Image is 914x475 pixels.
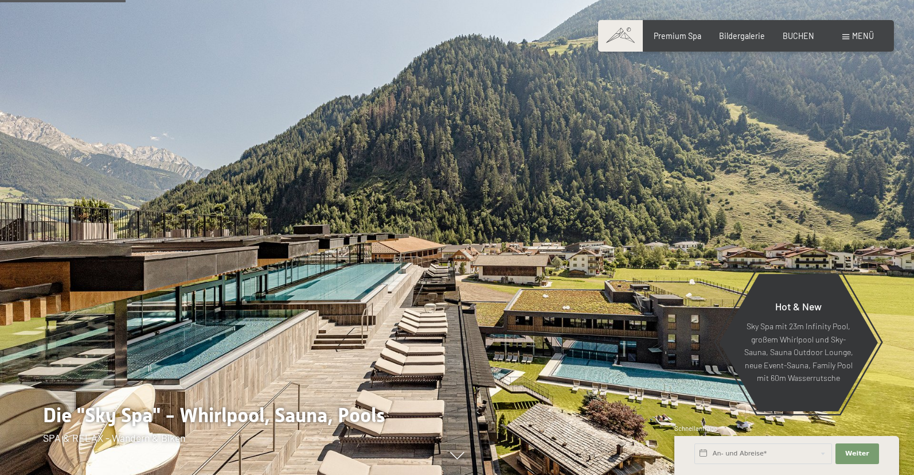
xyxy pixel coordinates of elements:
span: Hot & New [775,300,822,313]
span: Weiter [845,449,869,458]
a: Premium Spa [654,31,701,41]
a: Hot & New Sky Spa mit 23m Infinity Pool, großem Whirlpool und Sky-Sauna, Sauna Outdoor Lounge, ne... [718,273,878,412]
button: Weiter [835,443,879,464]
a: Bildergalerie [719,31,765,41]
a: BUCHEN [783,31,814,41]
p: Sky Spa mit 23m Infinity Pool, großem Whirlpool und Sky-Sauna, Sauna Outdoor Lounge, neue Event-S... [744,320,853,385]
span: Menü [852,31,874,41]
span: Schnellanfrage [674,425,717,432]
